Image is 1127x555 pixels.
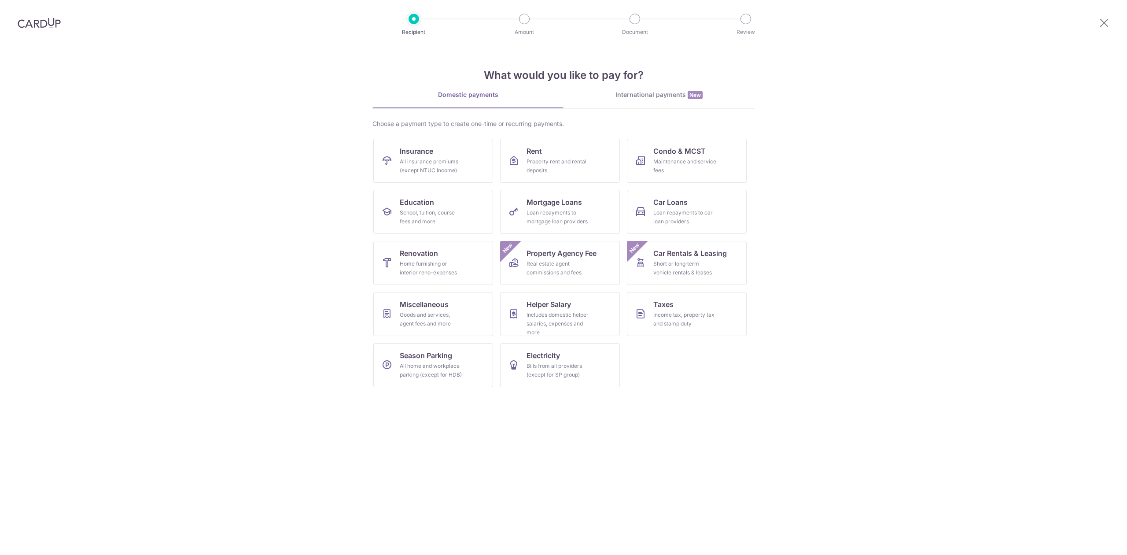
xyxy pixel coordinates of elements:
[372,119,755,128] div: Choose a payment type to create one-time or recurring payments.
[400,299,449,310] span: Miscellaneous
[527,197,582,207] span: Mortgage Loans
[500,292,620,336] a: Helper SalaryIncludes domestic helper salaries, expenses and more
[372,90,563,99] div: Domestic payments
[527,248,597,259] span: Property Agency Fee
[527,350,560,361] span: Electricity
[713,28,778,37] p: Review
[688,91,703,99] span: New
[18,18,61,28] img: CardUp
[527,362,590,379] div: Bills from all providers (except for SP group)
[373,139,493,183] a: InsuranceAll insurance premiums (except NTUC Income)
[653,248,727,259] span: Car Rentals & Leasing
[627,190,747,234] a: Car LoansLoan repayments to car loan providers
[527,299,571,310] span: Helper Salary
[372,67,755,83] h4: What would you like to pay for?
[653,197,688,207] span: Car Loans
[627,139,747,183] a: Condo & MCSTMaintenance and service fees
[381,28,446,37] p: Recipient
[400,248,438,259] span: Renovation
[373,292,493,336] a: MiscellaneousGoods and services, agent fees and more
[400,311,463,328] div: Goods and services, agent fees and more
[492,28,557,37] p: Amount
[373,343,493,387] a: Season ParkingAll home and workplace parking (except for HDB)
[501,241,515,255] span: New
[400,208,463,226] div: School, tuition, course fees and more
[527,157,590,175] div: Property rent and rental deposits
[527,208,590,226] div: Loan repayments to mortgage loan providers
[653,299,674,310] span: Taxes
[627,292,747,336] a: TaxesIncome tax, property tax and stamp duty
[400,197,434,207] span: Education
[373,190,493,234] a: EducationSchool, tuition, course fees and more
[400,362,463,379] div: All home and workplace parking (except for HDB)
[500,343,620,387] a: ElectricityBills from all providers (except for SP group)
[602,28,667,37] p: Document
[653,208,717,226] div: Loan repayments to car loan providers
[527,146,542,156] span: Rent
[373,241,493,285] a: RenovationHome furnishing or interior reno-expenses
[500,139,620,183] a: RentProperty rent and rental deposits
[500,190,620,234] a: Mortgage LoansLoan repayments to mortgage loan providers
[400,350,452,361] span: Season Parking
[500,241,620,285] a: Property Agency FeeReal estate agent commissions and feesNew
[653,146,706,156] span: Condo & MCST
[400,146,433,156] span: Insurance
[627,241,747,285] a: Car Rentals & LeasingShort or long‑term vehicle rentals & leasesNew
[1071,529,1118,551] iframe: Opens a widget where you can find more information
[627,241,642,255] span: New
[653,311,717,328] div: Income tax, property tax and stamp duty
[527,311,590,337] div: Includes domestic helper salaries, expenses and more
[653,259,717,277] div: Short or long‑term vehicle rentals & leases
[400,157,463,175] div: All insurance premiums (except NTUC Income)
[653,157,717,175] div: Maintenance and service fees
[527,259,590,277] div: Real estate agent commissions and fees
[563,90,755,100] div: International payments
[400,259,463,277] div: Home furnishing or interior reno-expenses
